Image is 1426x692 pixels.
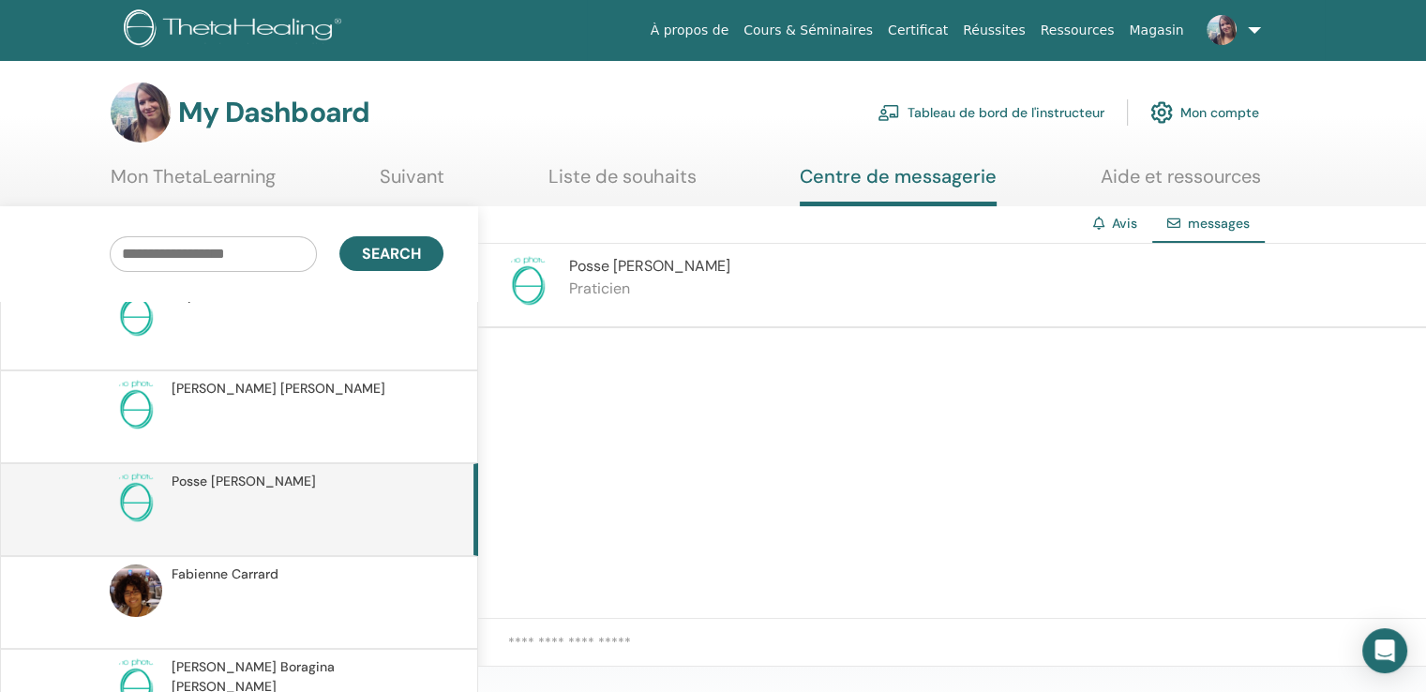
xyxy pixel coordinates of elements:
button: Search [339,236,443,271]
span: [PERSON_NAME] [PERSON_NAME] [172,379,385,399]
a: Liste de souhaits [548,165,697,202]
a: Certificat [880,13,955,48]
img: no-photo.png [110,472,162,524]
img: default.jpg [111,83,171,143]
a: Aide et ressources [1101,165,1261,202]
a: Réussites [955,13,1032,48]
span: Posse [PERSON_NAME] [569,256,730,276]
img: no-photo.png [502,255,554,308]
img: default.jpg [110,564,162,617]
span: Search [362,244,421,263]
img: no-photo.png [110,286,162,338]
span: Fabienne Carrard [172,564,278,584]
a: Tableau de bord de l'instructeur [878,92,1104,133]
img: chalkboard-teacher.svg [878,104,900,121]
div: Open Intercom Messenger [1362,628,1407,673]
span: Posse [PERSON_NAME] [172,472,316,491]
a: Centre de messagerie [800,165,997,206]
img: cog.svg [1150,97,1173,128]
a: Ressources [1033,13,1122,48]
a: Magasin [1121,13,1191,48]
a: Suivant [380,165,444,202]
a: Mon compte [1150,92,1259,133]
p: Praticien [569,278,730,300]
img: logo.png [124,9,348,52]
a: À propos de [643,13,737,48]
a: Mon ThetaLearning [111,165,276,202]
img: no-photo.png [110,379,162,431]
h3: My Dashboard [178,96,369,129]
a: Avis [1112,215,1137,232]
img: default.jpg [1207,15,1237,45]
span: messages [1188,215,1250,232]
a: Cours & Séminaires [736,13,880,48]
